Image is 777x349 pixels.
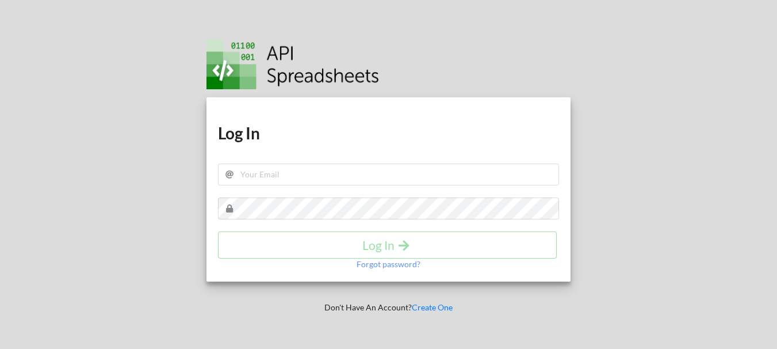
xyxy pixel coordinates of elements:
[412,302,453,312] a: Create One
[357,259,420,270] p: Forgot password?
[198,302,579,313] p: Don't Have An Account?
[218,164,559,185] input: Your Email
[206,39,379,89] img: Logo.png
[218,123,559,143] h1: Log In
